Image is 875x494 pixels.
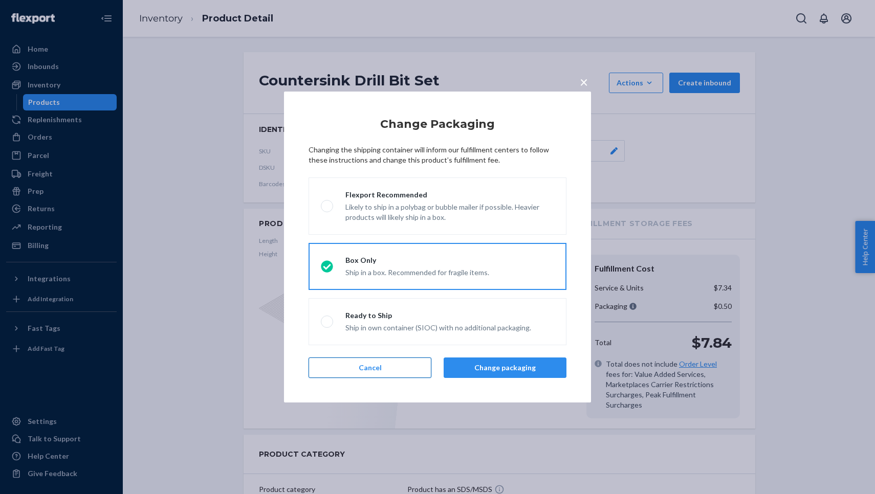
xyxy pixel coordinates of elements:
div: Ready to Ship [345,310,531,321]
button: Change packaging [444,357,566,378]
button: Cancel [309,357,431,378]
span: × [580,73,588,91]
div: Ship in own container (SIOC) with no additional packaging. [345,321,531,333]
div: Flexport Recommended [345,190,554,200]
div: Box Only [345,255,489,265]
div: Ship in a box. Recommended for fragile items. [345,265,489,278]
div: Likely to ship in a polybag or bubble mailer if possible. Heavier products will likely ship in a ... [345,200,554,222]
h2: Change Packaging [309,116,566,132]
p: Changing the shipping container will inform our fulfillment centers to follow these instructions ... [309,145,566,165]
